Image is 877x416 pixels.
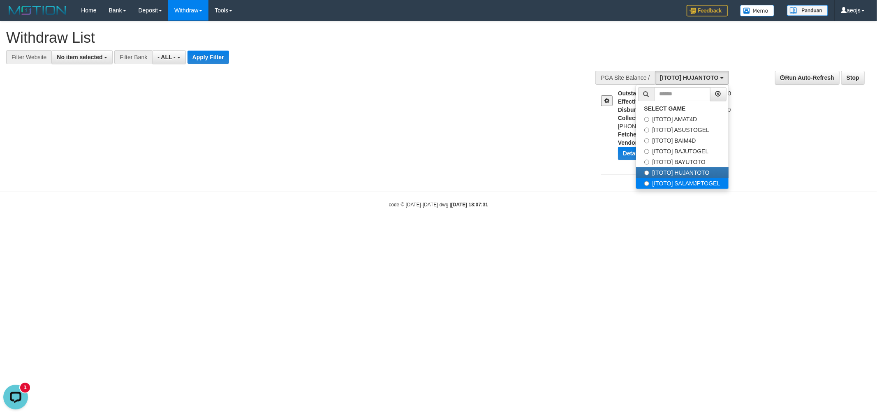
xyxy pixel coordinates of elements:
label: [ITOTO] HUJANTOTO [636,167,729,178]
label: [ITOTO] ASUSTOGEL [636,125,729,135]
div: Filter Website [6,50,51,64]
b: Disbursement Balance: [618,106,682,113]
button: - ALL - [152,50,185,64]
label: [ITOTO] AMAT4D [636,114,729,125]
b: Collection Balance: [618,115,671,121]
div: PGA Site Balance / [595,71,655,85]
img: panduan.png [787,5,828,16]
a: Stop [841,71,865,85]
label: [ITOTO] BAYUTOTO [636,157,729,167]
h1: Withdraw List [6,30,576,46]
input: [ITOTO] ASUSTOGEL [644,127,650,133]
button: Open LiveChat chat widget [3,3,28,28]
b: Fetched at [618,131,647,138]
b: Outstanding Balance: [618,90,678,97]
input: [ITOTO] AMAT4D [644,117,650,122]
input: [ITOTO] BAJUTOGEL [644,149,650,154]
button: Apply Filter [187,51,229,64]
div: Filter Bank [114,50,152,64]
input: [ITOTO] BAIM4D [644,138,650,143]
b: Effective Balance: [618,98,668,105]
label: [ITOTO] SALAMJPTOGEL [636,178,729,189]
button: Detail [618,147,643,160]
img: Feedback.jpg [687,5,728,16]
button: [ITOTO] HUJANTOTO [655,71,729,85]
span: No item selected [57,54,102,60]
a: Run Auto-Refresh [775,71,840,85]
strong: [DATE] 18:07:31 [451,202,488,208]
input: [ITOTO] BAYUTOTO [644,159,650,165]
label: [ITOTO] BAJUTOGEL [636,146,729,157]
button: No item selected [51,50,113,64]
label: [ITOTO] BAIM4D [636,135,729,146]
b: SELECT GAME [644,105,686,112]
input: [ITOTO] HUJANTOTO [644,170,650,176]
div: new message indicator [20,1,30,11]
img: Button%20Memo.svg [740,5,775,16]
input: [ITOTO] SALAMJPTOGEL [644,181,650,186]
span: - ALL - [157,54,176,60]
a: SELECT GAME [636,103,729,114]
small: code © [DATE]-[DATE] dwg | [389,202,488,208]
span: [ITOTO] HUJANTOTO [660,74,719,81]
img: MOTION_logo.png [6,4,69,16]
b: Vendor [618,139,637,146]
div: Rp 3.029.912.367,00 Rp 333.499.745,00 Rp 245.348.000,00 Rp [PHONE_NUMBER],00 : [DATE] 19:00:06 : ... [618,89,733,166]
